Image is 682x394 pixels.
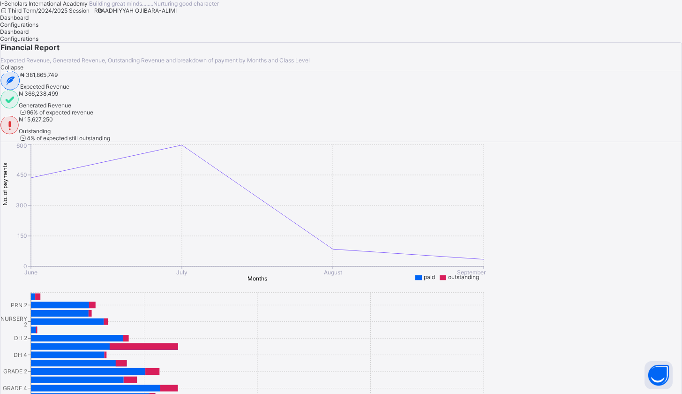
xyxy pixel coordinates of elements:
[424,273,435,280] span: paid
[19,135,110,142] span: 4 % of expected still outstanding
[0,43,682,52] span: Financial Report
[11,302,27,309] tspan: PRN 2
[0,116,19,135] img: outstanding-1.146d663e52f09953f639664a84e30106.svg
[94,7,102,14] span: RO
[23,263,27,270] tspan: 0
[3,385,27,392] tspan: GRADE 4
[457,269,486,276] tspan: September
[16,142,27,149] tspan: 600
[20,71,58,78] span: ₦ 381,865,749
[19,109,93,116] span: 96 % of expected revenue
[0,71,20,90] img: expected-2.4343d3e9d0c965b919479240f3db56ac.svg
[16,202,27,209] tspan: 300
[19,116,53,123] span: ₦ 15,627,250
[176,269,187,276] tspan: July
[645,361,673,389] button: Open asap
[324,269,342,276] tspan: August
[3,368,27,375] tspan: GRADE 2
[14,334,27,341] tspan: DH 2
[0,64,23,71] span: Collapse
[97,7,177,14] span: RAADHIYYAH OJIBARA-ALIMI
[0,57,310,64] span: Expected Revenue, Generated Revenue, Outstanding Revenue and breakdown of payment by Months and C...
[20,83,69,90] span: Expected Revenue
[16,171,27,178] tspan: 450
[24,269,37,276] tspan: June
[0,315,27,322] tspan: NURSERY
[19,128,110,135] span: Outstanding
[1,163,8,205] tspan: No. of payments
[0,90,19,109] img: paid-1.3eb1404cbcb1d3b736510a26bbfa3ccb.svg
[19,90,58,97] span: ₦ 366,238,499
[14,351,27,358] tspan: DH 4
[448,273,479,280] span: outstanding
[24,321,27,328] tspan: 2
[19,102,93,109] span: Generated Revenue
[17,232,27,239] tspan: 150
